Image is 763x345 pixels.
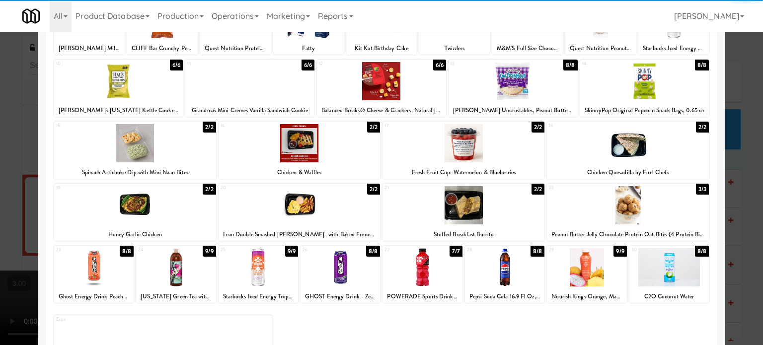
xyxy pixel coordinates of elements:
div: 20 [221,184,300,192]
div: Quest Nutrition Peanut Butter Cups [567,42,634,55]
div: 19 [56,184,135,192]
div: 2/2 [696,122,709,133]
div: 8/8 [366,246,380,257]
div: Kit Kat Birthday Cake [346,42,417,55]
div: 28 [467,246,505,254]
div: 16 [221,122,300,130]
div: [US_STATE] Green Tea with [MEDICAL_DATA] and Honey [138,290,214,303]
div: Spinach Artichoke Dip with Mini Naan Bites [56,166,215,179]
div: 172/2Fresh Fruit Cup: Watermelon & Blueberries [382,122,544,179]
div: 18 [549,122,628,130]
div: 27 [384,246,422,254]
div: 22 [549,184,628,192]
div: 162/2Chicken & Waffles [219,122,381,179]
div: 10 [56,60,119,68]
div: 192/2Honey Garlic Chicken [54,184,216,241]
div: 13 [451,60,513,68]
div: GHOST Energy Drink - Zero Sugar - [PERSON_NAME] Grape [301,290,380,303]
div: 17 [384,122,463,130]
div: 15 [56,122,135,130]
div: Fresh Fruit Cup: Watermelon & Blueberries [384,166,543,179]
div: 182/2Chicken Quesadilla by Fuel Chefs [547,122,709,179]
div: Fatty [275,42,342,55]
div: 2/2 [367,122,380,133]
div: 2/2 [532,184,544,195]
div: Starbucks Iced Energy Blueberry Lemonade 12 fl oz Can [640,42,707,55]
div: Honey Garlic Chicken [54,228,216,241]
div: Extra [56,315,163,324]
div: Quest Nutrition Protein Bar Cookies and Cream, 1.83 OZ [202,42,269,55]
div: [PERSON_NAME] Uncrustables, Peanut Butter & Grape Jelly Sandwich [449,104,578,117]
div: Chicken & Waffles [220,166,379,179]
div: Quest Nutrition Peanut Butter Cups [565,42,636,55]
div: 24 [138,246,176,254]
div: 6/6 [433,60,446,70]
div: SkinnyPop Original Popcorn Snack Bags, 0.65 oz [582,104,708,117]
div: 116/6Grandma's Mini Cremes Vanilla Sandwich Cookie [185,60,314,117]
div: 238/8Ghost Energy Drink Peaches 16 fl oz [54,246,134,303]
div: 14 [582,60,645,68]
div: 29 [549,246,587,254]
div: 23 [56,246,94,254]
div: 2/2 [203,122,216,133]
div: 2/2 [203,184,216,195]
div: 277/7POWERADE Sports Drink, Fruit Punch, 20 fl oz [382,246,462,303]
div: Honey Garlic Chicken [56,228,215,241]
div: 9/9 [613,246,626,257]
div: GHOST Energy Drink - Zero Sugar - [PERSON_NAME] Grape [302,290,379,303]
div: Kit Kat Birthday Cake [348,42,415,55]
div: 202/2Lean Double Smashed [PERSON_NAME]- with Baked French Fries [219,184,381,241]
img: Micromart [22,7,40,25]
div: Pepsi Soda Cola 16.9 Fl Oz, 6 Count [465,290,544,303]
div: Chicken Quesadilla by Fuel Chefs [547,166,709,179]
div: Twizzlers [421,42,488,55]
div: Stuffed Breakfast Burrito [384,228,543,241]
div: 259/9Starbucks Iced Energy Tropical Peach 12 fl oz Can [219,246,298,303]
div: 12 [319,60,381,68]
div: [PERSON_NAME] Milk Chocolate Peanut Butter [54,42,125,55]
div: 126/6Balanced Breaks® Cheese & Crackers, Natural [PERSON_NAME] & [PERSON_NAME] Cheese and RITZ® Mini [317,60,446,117]
div: 212/2Stuffed Breakfast Burrito [382,184,544,241]
div: 30 [631,246,669,254]
div: [PERSON_NAME]'s [US_STATE] Kettle Cooked Gluten Free Potato Chips, [PERSON_NAME] Pickle, 2 oz [54,104,183,117]
div: POWERADE Sports Drink, Fruit Punch, 20 fl oz [384,290,460,303]
div: 2/2 [367,184,380,195]
div: 288/8Pepsi Soda Cola 16.9 Fl Oz, 6 Count [465,246,544,303]
div: Pepsi Soda Cola 16.9 Fl Oz, 6 Count [466,290,543,303]
div: M&M'S Full Size Chocolate Candy, Peanut, 1.74 oz [492,42,563,55]
div: Grandma's Mini Cremes Vanilla Sandwich Cookie [187,104,313,117]
div: 25 [221,246,258,254]
div: Quest Nutrition Protein Bar Cookies and Cream, 1.83 OZ [200,42,271,55]
div: Spinach Artichoke Dip with Mini Naan Bites [54,166,216,179]
div: 21 [384,184,463,192]
div: Lean Double Smashed [PERSON_NAME]- with Baked French Fries [219,228,381,241]
div: SkinnyPop Original Popcorn Snack Bags, 0.65 oz [580,104,709,117]
div: Chicken Quesadilla by Fuel Chefs [548,166,707,179]
div: 8/8 [695,60,709,70]
div: Starbucks Iced Energy Tropical Peach 12 fl oz Can [220,290,297,303]
div: 249/9[US_STATE] Green Tea with [MEDICAL_DATA] and Honey [136,246,216,303]
div: 308/8C2O Coconut Water [629,246,709,303]
div: Peanut Butter Jelly Chocolate Protein Oat Bites (4 Protein Bites per Pack) [548,228,707,241]
div: Peanut Butter Jelly Chocolate Protein Oat Bites (4 Protein Bites per Pack) [547,228,709,241]
div: 106/6[PERSON_NAME]'s [US_STATE] Kettle Cooked Gluten Free Potato Chips, [PERSON_NAME] Pickle, 2 oz [54,60,183,117]
div: Starbucks Iced Energy Tropical Peach 12 fl oz Can [219,290,298,303]
div: Fatty [273,42,344,55]
div: [PERSON_NAME]'s [US_STATE] Kettle Cooked Gluten Free Potato Chips, [PERSON_NAME] Pickle, 2 oz [56,104,182,117]
div: C2O Coconut Water [629,290,709,303]
div: CLIFF Bar Crunchy Peanut Butter [129,42,196,55]
div: 8/8 [531,246,544,257]
div: Fresh Fruit Cup: Watermelon & Blueberries [382,166,544,179]
div: Nourish Kings Orange, Mango, Pineapple, Dragon Fruit-Sea [PERSON_NAME] [548,290,625,303]
div: 26 [303,246,340,254]
div: 223/3Peanut Butter Jelly Chocolate Protein Oat Bites (4 Protein Bites per Pack) [547,184,709,241]
div: Lean Double Smashed [PERSON_NAME]- with Baked French Fries [220,228,379,241]
div: 152/2Spinach Artichoke Dip with Mini Naan Bites [54,122,216,179]
div: [PERSON_NAME] Milk Chocolate Peanut Butter [56,42,123,55]
div: Starbucks Iced Energy Blueberry Lemonade 12 fl oz Can [638,42,709,55]
div: 299/9Nourish Kings Orange, Mango, Pineapple, Dragon Fruit-Sea [PERSON_NAME] [547,246,626,303]
div: 8/8 [695,246,709,257]
div: 138/8[PERSON_NAME] Uncrustables, Peanut Butter & Grape Jelly Sandwich [449,60,578,117]
div: 6/6 [170,60,183,70]
div: Balanced Breaks® Cheese & Crackers, Natural [PERSON_NAME] & [PERSON_NAME] Cheese and RITZ® Mini [317,104,446,117]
